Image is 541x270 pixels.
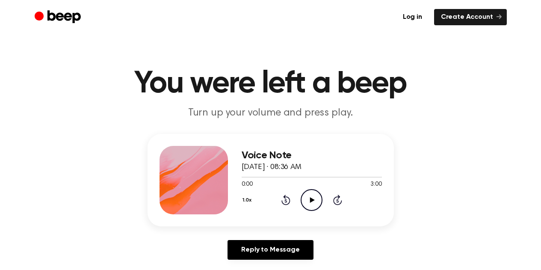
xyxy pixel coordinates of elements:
a: Log in [396,9,429,25]
h1: You were left a beep [52,68,490,99]
a: Create Account [434,9,507,25]
a: Reply to Message [228,240,313,260]
button: 1.0x [242,193,255,208]
a: Beep [35,9,83,26]
span: [DATE] · 08:36 AM [242,163,302,171]
span: 0:00 [242,180,253,189]
h3: Voice Note [242,150,382,161]
span: 3:00 [370,180,381,189]
p: Turn up your volume and press play. [106,106,435,120]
